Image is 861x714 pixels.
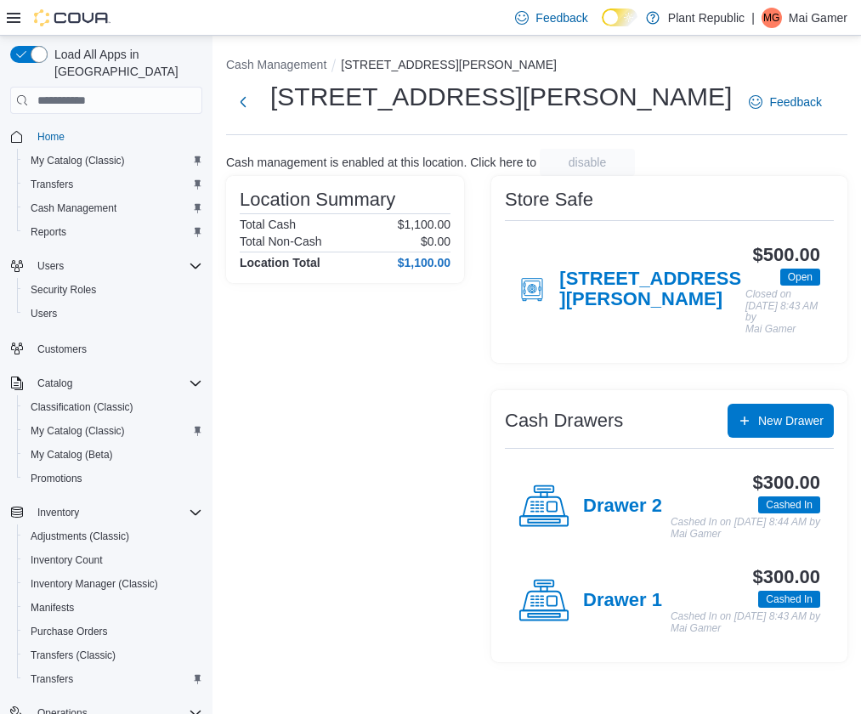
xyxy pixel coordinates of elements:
[17,149,209,173] button: My Catalog (Classic)
[421,235,450,248] p: $0.00
[31,502,202,523] span: Inventory
[31,649,116,662] span: Transfers (Classic)
[37,343,87,356] span: Customers
[34,9,110,26] img: Cova
[535,9,587,26] span: Feedback
[31,307,57,320] span: Users
[37,130,65,144] span: Home
[753,245,820,265] h3: $500.00
[226,156,536,169] p: Cash management is enabled at this location. Click here to
[31,339,93,360] a: Customers
[24,303,202,324] span: Users
[17,643,209,667] button: Transfers (Classic)
[728,404,834,438] button: New Drawer
[31,530,129,543] span: Adjustments (Classic)
[24,150,132,171] a: My Catalog (Classic)
[24,598,202,618] span: Manifests
[31,256,71,276] button: Users
[31,154,125,167] span: My Catalog (Classic)
[753,473,820,493] h3: $300.00
[766,592,813,607] span: Cashed In
[3,501,209,524] button: Inventory
[3,336,209,360] button: Customers
[24,150,202,171] span: My Catalog (Classic)
[24,222,202,242] span: Reports
[17,467,209,490] button: Promotions
[17,572,209,596] button: Inventory Manager (Classic)
[24,645,122,666] a: Transfers (Classic)
[788,269,813,285] span: Open
[17,667,209,691] button: Transfers
[751,8,755,28] p: |
[31,337,202,359] span: Customers
[31,472,82,485] span: Promotions
[671,611,820,634] p: Cashed In on [DATE] 8:43 AM by Mai Gamer
[31,201,116,215] span: Cash Management
[240,190,395,210] h3: Location Summary
[24,526,136,547] a: Adjustments (Classic)
[270,80,732,114] h1: [STREET_ADDRESS][PERSON_NAME]
[226,56,847,76] nav: An example of EuiBreadcrumbs
[31,672,73,686] span: Transfers
[31,424,125,438] span: My Catalog (Classic)
[758,412,824,429] span: New Drawer
[540,149,635,176] button: disable
[602,26,603,27] span: Dark Mode
[31,448,113,462] span: My Catalog (Beta)
[24,598,81,618] a: Manifests
[24,303,64,324] a: Users
[37,506,79,519] span: Inventory
[745,289,820,336] p: Closed on [DATE] 8:43 AM by Mai Gamer
[583,496,662,518] h4: Drawer 2
[766,497,813,513] span: Cashed In
[17,620,209,643] button: Purchase Orders
[31,373,202,394] span: Catalog
[31,601,74,615] span: Manifests
[398,256,450,269] h4: $1,100.00
[24,468,89,489] a: Promotions
[668,8,745,28] p: Plant Republic
[3,254,209,278] button: Users
[24,574,165,594] a: Inventory Manager (Classic)
[24,574,202,594] span: Inventory Manager (Classic)
[17,596,209,620] button: Manifests
[24,174,202,195] span: Transfers
[31,283,96,297] span: Security Roles
[3,124,209,149] button: Home
[31,127,71,147] a: Home
[17,302,209,326] button: Users
[742,85,828,119] a: Feedback
[753,567,820,587] h3: $300.00
[758,591,820,608] span: Cashed In
[583,590,662,612] h4: Drawer 1
[24,174,80,195] a: Transfers
[226,58,326,71] button: Cash Management
[17,173,209,196] button: Transfers
[505,411,623,431] h3: Cash Drawers
[31,256,202,276] span: Users
[341,58,557,71] button: [STREET_ADDRESS][PERSON_NAME]
[24,445,120,465] a: My Catalog (Beta)
[3,371,209,395] button: Catalog
[17,196,209,220] button: Cash Management
[31,553,103,567] span: Inventory Count
[758,496,820,513] span: Cashed In
[17,278,209,302] button: Security Roles
[559,269,745,311] h4: [STREET_ADDRESS][PERSON_NAME]
[31,126,202,147] span: Home
[24,468,202,489] span: Promotions
[31,178,73,191] span: Transfers
[24,669,202,689] span: Transfers
[763,8,779,28] span: MG
[17,443,209,467] button: My Catalog (Beta)
[240,256,320,269] h4: Location Total
[37,377,72,390] span: Catalog
[569,154,606,171] span: disable
[24,397,140,417] a: Classification (Classic)
[31,502,86,523] button: Inventory
[789,8,847,28] p: Mai Gamer
[24,222,73,242] a: Reports
[24,198,123,218] a: Cash Management
[24,421,132,441] a: My Catalog (Classic)
[24,550,202,570] span: Inventory Count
